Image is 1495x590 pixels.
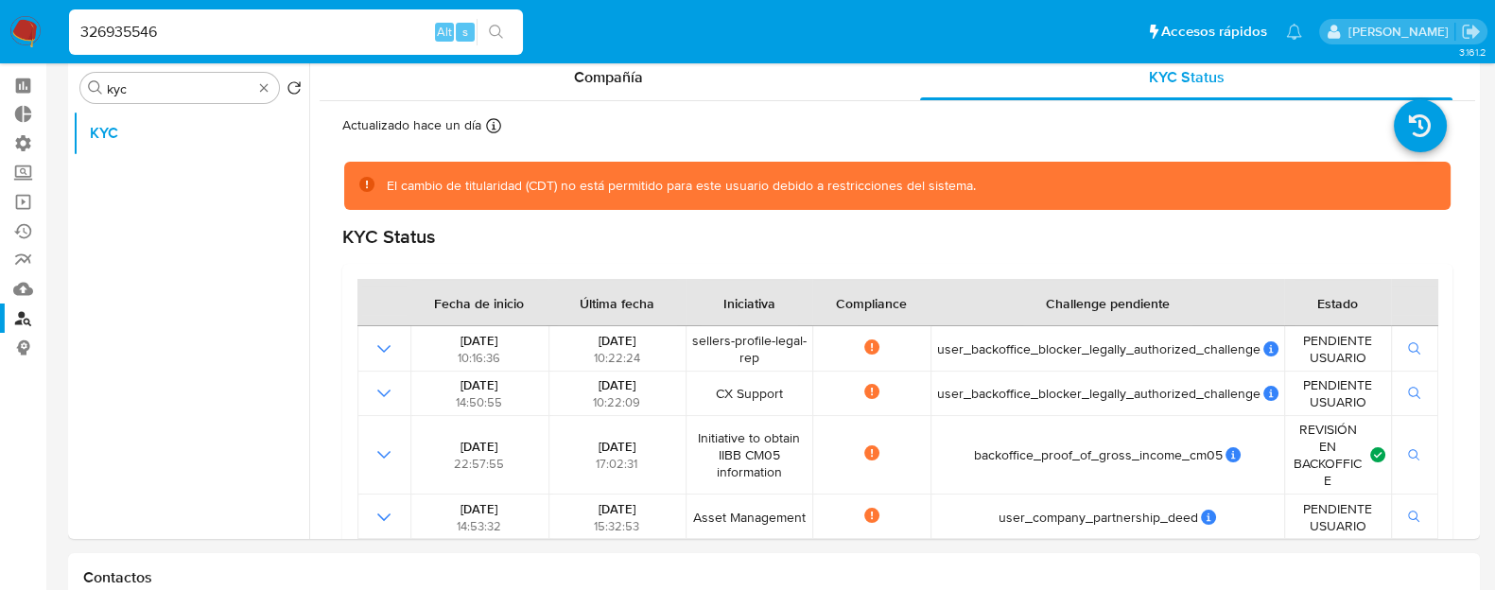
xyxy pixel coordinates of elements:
button: Volver al orden por defecto [287,80,302,101]
span: 3.161.2 [1458,44,1486,60]
button: Borrar [256,80,271,95]
p: Actualizado hace un día [342,116,481,134]
p: yanina.loff@mercadolibre.com [1347,23,1454,41]
a: Notificaciones [1286,24,1302,40]
input: Buscar usuario o caso... [69,20,523,44]
input: Buscar [107,80,252,97]
span: Accesos rápidos [1161,22,1267,42]
span: KYC Status [1149,66,1225,88]
span: s [462,23,468,41]
button: KYC [73,111,309,156]
span: Alt [437,23,452,41]
button: Buscar [88,80,103,95]
span: Compañía [574,66,643,88]
a: Salir [1461,22,1481,42]
h1: Contactos [83,568,1465,587]
button: search-icon [477,19,515,45]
